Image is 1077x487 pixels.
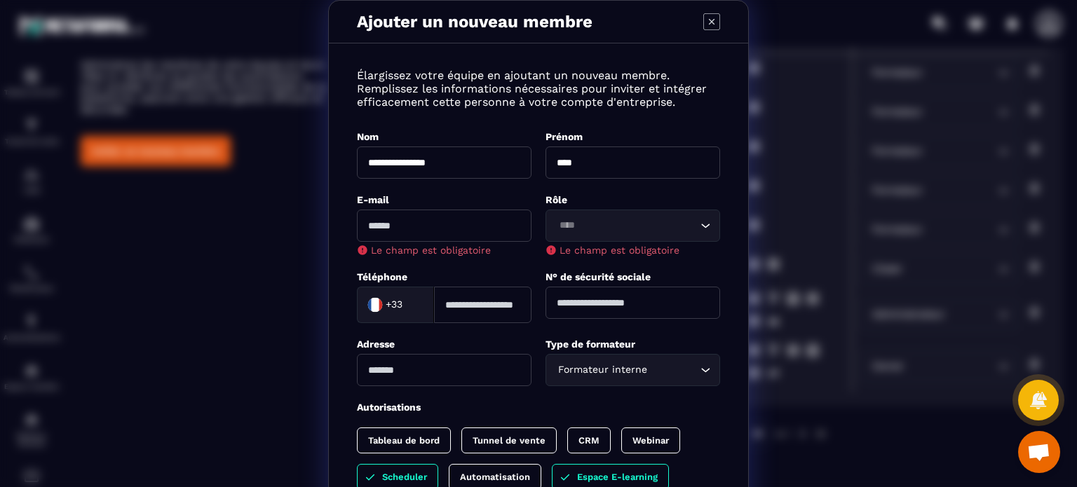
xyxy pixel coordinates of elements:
[546,210,720,242] div: Search for option
[546,271,651,282] label: N° de sécurité sociale
[555,362,650,378] span: Formateur interne
[632,435,669,446] p: Webinar
[371,245,491,256] span: Le champ est obligatoire
[357,287,434,323] div: Search for option
[650,362,697,378] input: Search for option
[357,338,395,350] label: Adresse
[405,294,419,315] input: Search for option
[460,472,530,482] p: Automatisation
[357,69,720,109] p: Élargissez votre équipe en ajoutant un nouveau membre. Remplissez les informations nécessaires po...
[560,245,679,256] span: Le champ est obligatoire
[577,472,658,482] p: Espace E-learning
[382,472,427,482] p: Scheduler
[1018,431,1060,473] a: Ouvrir le chat
[555,218,697,233] input: Search for option
[546,194,567,205] label: Rôle
[357,131,379,142] label: Nom
[357,402,421,413] label: Autorisations
[473,435,546,446] p: Tunnel de vente
[546,131,583,142] label: Prénom
[546,354,720,386] div: Search for option
[357,271,407,282] label: Téléphone
[546,338,635,350] label: Type de formateur
[386,298,402,312] span: +33
[357,12,592,32] p: Ajouter un nouveau membre
[368,435,440,446] p: Tableau de bord
[357,194,389,205] label: E-mail
[578,435,600,446] p: CRM
[361,291,389,319] img: Country Flag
